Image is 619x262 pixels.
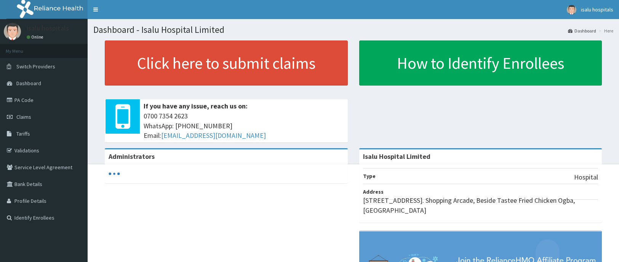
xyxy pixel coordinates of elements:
[105,40,348,86] a: Click here to submit claims
[363,188,384,195] b: Address
[363,152,430,161] strong: Isalu Hospital Limited
[161,131,266,140] a: [EMAIL_ADDRESS][DOMAIN_NAME]
[16,63,55,70] span: Switch Providers
[27,25,69,32] p: isalu hospitals
[567,5,576,15] img: User Image
[568,27,596,34] a: Dashboard
[144,111,344,141] span: 0700 7354 2623 WhatsApp: [PHONE_NUMBER] Email:
[574,172,598,182] p: Hospital
[144,102,248,110] b: If you have any issue, reach us on:
[16,80,41,87] span: Dashboard
[363,196,598,215] p: [STREET_ADDRESS]. Shopping Arcade, Beside Tastee Fried Chicken Ogba, [GEOGRAPHIC_DATA]
[16,113,31,120] span: Claims
[597,27,613,34] li: Here
[359,40,602,86] a: How to Identify Enrollees
[109,152,155,161] b: Administrators
[16,130,30,137] span: Tariffs
[4,23,21,40] img: User Image
[109,168,120,180] svg: audio-loading
[27,34,45,40] a: Online
[581,6,613,13] span: isalu hospitals
[93,25,613,35] h1: Dashboard - Isalu Hospital Limited
[363,173,376,180] b: Type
